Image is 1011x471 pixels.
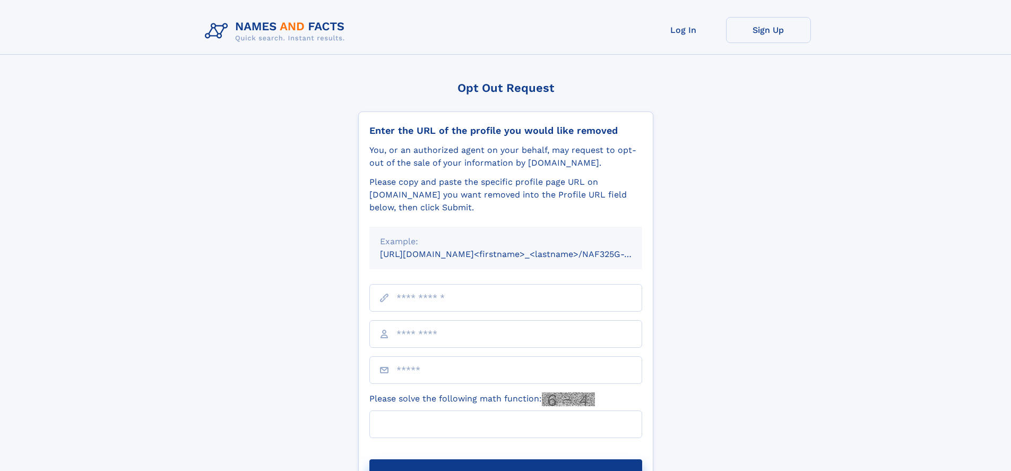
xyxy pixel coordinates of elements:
[380,249,662,259] small: [URL][DOMAIN_NAME]<firstname>_<lastname>/NAF325G-xxxxxxxx
[369,176,642,214] div: Please copy and paste the specific profile page URL on [DOMAIN_NAME] you want removed into the Pr...
[358,81,653,95] div: Opt Out Request
[369,392,595,406] label: Please solve the following math function:
[201,17,353,46] img: Logo Names and Facts
[380,235,632,248] div: Example:
[726,17,811,43] a: Sign Up
[369,125,642,136] div: Enter the URL of the profile you would like removed
[641,17,726,43] a: Log In
[369,144,642,169] div: You, or an authorized agent on your behalf, may request to opt-out of the sale of your informatio...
